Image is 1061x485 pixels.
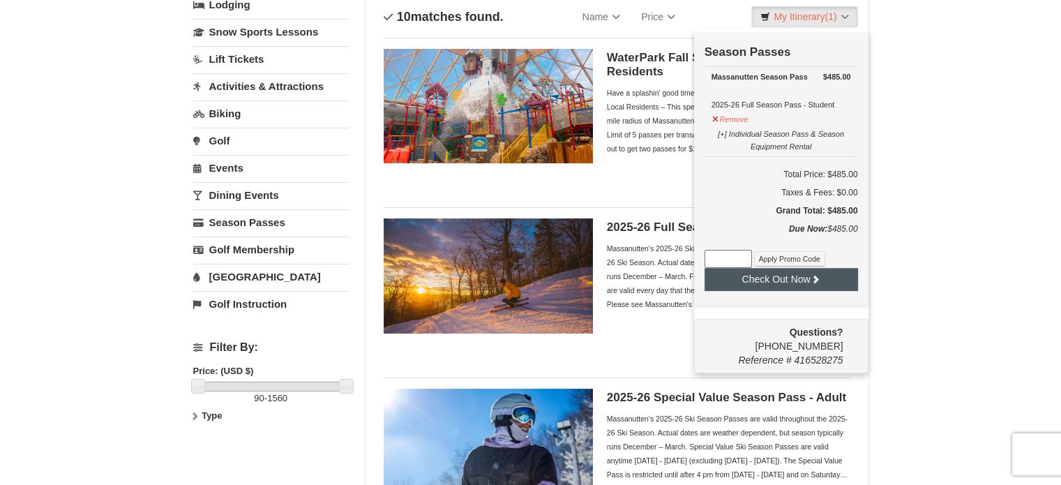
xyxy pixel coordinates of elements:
[193,19,349,45] a: Snow Sports Lessons
[193,366,254,376] strong: Price: (USD $)
[193,264,349,290] a: [GEOGRAPHIC_DATA]
[823,70,851,84] strong: $485.00
[384,49,593,163] img: 6619937-212-8c750e5f.jpg
[193,237,349,262] a: Golf Membership
[193,155,349,181] a: Events
[705,45,791,59] strong: Season Passes
[712,124,851,154] button: [+] Individual Season Pass & Season Equipment Rental
[738,355,791,366] span: Reference #
[789,327,843,338] strong: Questions?
[607,86,851,156] div: Have a splashin' good time all fall at Massanutten WaterPark! Exclusive for Local Residents – Thi...
[712,70,851,84] div: Massanutten Season Pass
[193,209,349,235] a: Season Passes
[384,10,504,24] h4: matches found.
[193,291,349,317] a: Golf Instruction
[705,204,858,218] h5: Grand Total: $485.00
[754,251,825,267] button: Apply Promo Code
[751,6,857,27] a: My Itinerary(1)
[705,325,843,352] span: [PHONE_NUMBER]
[193,73,349,99] a: Activities & Attractions
[202,410,222,421] strong: Type
[794,355,843,366] span: 416528275
[193,391,349,405] label: -
[572,3,631,31] a: Name
[254,393,264,403] span: 90
[705,222,858,250] div: $485.00
[631,3,686,31] a: Price
[384,218,593,333] img: 6619937-208-2295c65e.jpg
[607,221,851,234] h5: 2025-26 Full Season Individual Ski Pass
[789,224,827,234] strong: Due Now:
[193,182,349,208] a: Dining Events
[267,393,287,403] span: 1560
[825,11,836,22] span: (1)
[193,128,349,154] a: Golf
[705,186,858,200] div: Taxes & Fees: $0.00
[607,241,851,311] div: Massanutten's 2025-26 Ski Season Passes are valid throughout the 2025-26 Ski Season. Actual dates...
[705,167,858,181] h6: Total Price: $485.00
[193,100,349,126] a: Biking
[712,109,749,126] button: Remove
[397,10,411,24] span: 10
[607,412,851,482] div: Massanutten's 2025-26 Ski Season Passes are valid throughout the 2025-26 Ski Season. Actual dates...
[193,341,349,354] h4: Filter By:
[607,391,851,405] h5: 2025-26 Special Value Season Pass - Adult
[712,70,851,112] div: 2025-26 Full Season Pass - Student
[193,46,349,72] a: Lift Tickets
[705,268,858,290] button: Check Out Now
[607,51,851,79] h5: WaterPark Fall Season Pass- Local Residents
